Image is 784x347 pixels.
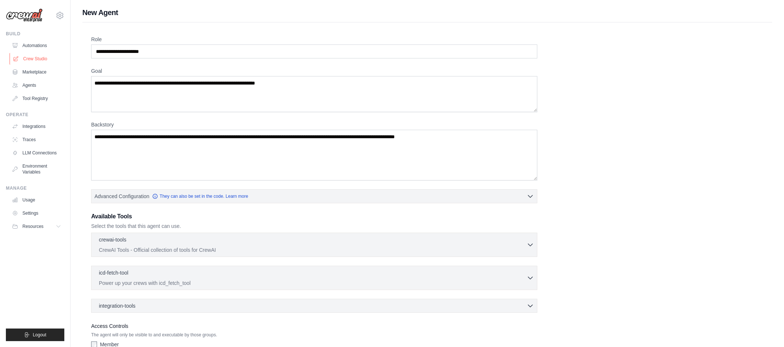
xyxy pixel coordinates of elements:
label: Backstory [91,121,537,128]
a: Environment Variables [9,160,64,178]
h1: New Agent [82,7,772,18]
div: Build [6,31,64,37]
img: Logo [6,8,43,22]
span: Advanced Configuration [94,193,149,200]
a: Settings [9,207,64,219]
button: Advanced Configuration They can also be set in the code. Learn more [92,190,537,203]
button: integration-tools [94,302,534,310]
h3: Available Tools [91,212,537,221]
div: Manage [6,185,64,191]
p: The agent will only be visible to and executable by those groups. [91,332,537,338]
a: Usage [9,194,64,206]
div: Operate [6,112,64,118]
a: Integrations [9,121,64,132]
a: Agents [9,79,64,91]
span: integration-tools [99,302,136,310]
p: Select the tools that this agent can use. [91,222,537,230]
button: crewai-tools CrewAI Tools - Official collection of tools for CrewAI [94,236,534,254]
span: Resources [22,223,43,229]
p: crewai-tools [99,236,126,243]
button: Resources [9,221,64,232]
a: Tool Registry [9,93,64,104]
label: Access Controls [91,322,537,330]
a: LLM Connections [9,147,64,159]
p: CrewAI Tools - Official collection of tools for CrewAI [99,246,527,254]
p: Power up your crews with icd_fetch_tool [99,279,527,287]
label: Goal [91,67,537,75]
button: Logout [6,329,64,341]
a: Traces [9,134,64,146]
span: Logout [33,332,46,338]
a: They can also be set in the code. Learn more [152,193,248,199]
p: icd-fetch-tool [99,269,128,276]
a: Marketplace [9,66,64,78]
label: Role [91,36,537,43]
a: Automations [9,40,64,51]
button: icd-fetch-tool Power up your crews with icd_fetch_tool [94,269,534,287]
a: Crew Studio [10,53,65,65]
